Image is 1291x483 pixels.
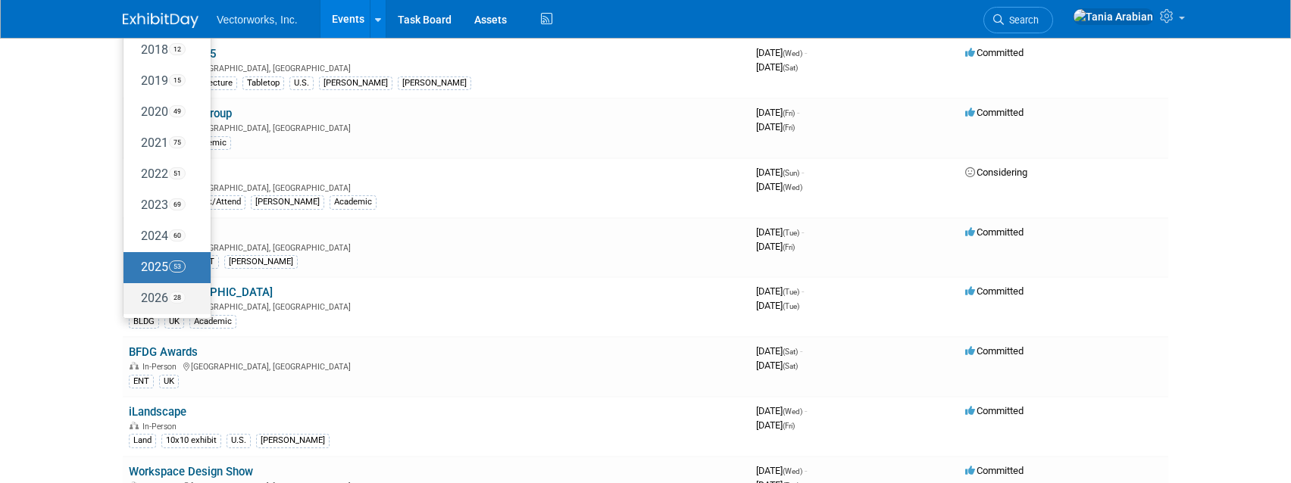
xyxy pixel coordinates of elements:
label: 2025 [131,255,195,280]
span: (Fri) [783,123,795,132]
a: iLandscape [129,405,186,419]
span: 15 [169,74,186,86]
span: 53 [169,260,186,273]
span: - [805,465,807,476]
span: - [802,226,804,238]
span: 69 [169,198,186,210]
div: UK [164,315,184,329]
span: 12 [169,43,186,55]
span: (Fri) [783,422,795,430]
span: Committed [965,107,1024,118]
img: ExhibitDay [123,13,198,28]
span: (Tue) [783,302,799,310]
span: (Wed) [783,407,802,416]
a: BFDG Awards [129,345,198,359]
div: [PERSON_NAME] [224,255,298,269]
span: 49 [169,105,186,117]
span: [DATE] [756,181,802,192]
a: Workspace Design Show [129,465,253,478]
div: Tabletop [242,76,284,90]
a: Search [983,7,1053,33]
span: Search [1004,14,1039,26]
span: - [805,405,807,416]
label: 2018 [131,38,195,63]
span: [DATE] [756,345,802,357]
span: In-Person [142,362,181,372]
span: 60 [169,229,186,241]
span: - [800,345,802,357]
span: [DATE] [756,241,795,252]
div: UK [159,375,179,388]
span: - [802,285,804,297]
span: In-Person [142,422,181,432]
span: (Fri) [783,109,795,117]
span: Committed [965,405,1024,416]
div: [GEOGRAPHIC_DATA], [GEOGRAPHIC_DATA] [129,61,744,73]
span: (Fri) [783,243,795,251]
div: Walk/Attend [189,195,245,209]
div: [GEOGRAPHIC_DATA], [GEOGRAPHIC_DATA] [129,241,744,253]
div: [GEOGRAPHIC_DATA], [GEOGRAPHIC_DATA] [129,360,744,372]
span: - [797,107,799,118]
span: (Wed) [783,467,802,475]
div: Academic [189,315,236,329]
span: [DATE] [756,61,798,73]
span: - [805,47,807,58]
span: [DATE] [756,285,804,297]
div: 10x10 exhibit [161,434,221,447]
label: 2019 [131,69,195,94]
span: (Tue) [783,229,799,237]
label: 2022 [131,162,195,187]
span: [DATE] [756,47,807,58]
span: 28 [169,291,186,304]
img: Tania Arabian [1073,8,1154,25]
span: Vectorworks, Inc. [217,14,298,26]
span: [DATE] [756,360,798,371]
div: U.S. [227,434,251,447]
div: [GEOGRAPHIC_DATA], [GEOGRAPHIC_DATA] [129,300,744,312]
span: (Sat) [783,362,798,370]
span: (Wed) [783,183,802,192]
span: Committed [965,285,1024,297]
span: [DATE] [756,419,795,431]
div: ENT [129,375,154,388]
div: Academic [330,195,377,209]
span: Considering [965,167,1027,178]
span: (Sat) [783,64,798,72]
label: 2026 [131,286,195,311]
span: (Tue) [783,288,799,296]
span: Committed [965,465,1024,476]
span: [DATE] [756,405,807,416]
label: 2024 [131,224,195,249]
span: 75 [169,136,186,148]
span: [DATE] [756,167,804,178]
span: Committed [965,47,1024,58]
div: [PERSON_NAME] [251,195,324,209]
label: 2020 [131,100,195,125]
div: [GEOGRAPHIC_DATA], [GEOGRAPHIC_DATA] [129,181,744,193]
span: (Sat) [783,347,798,356]
span: [DATE] [756,300,799,311]
span: [DATE] [756,465,807,476]
span: 51 [169,167,186,179]
span: [DATE] [756,121,795,132]
img: In-Person Event [130,422,139,429]
span: [DATE] [756,107,799,118]
div: Land [129,434,156,447]
div: BLDG [129,315,159,329]
span: Committed [965,345,1024,357]
label: 2021 [131,131,195,156]
img: In-Person Event [130,362,139,369]
div: [PERSON_NAME] [319,76,392,90]
div: [PERSON_NAME] [256,434,330,447]
span: Committed [965,226,1024,238]
div: [GEOGRAPHIC_DATA], [GEOGRAPHIC_DATA] [129,121,744,133]
span: [DATE] [756,226,804,238]
span: - [802,167,804,178]
div: U.S. [289,76,314,90]
label: 2023 [131,193,195,218]
span: (Sun) [783,169,799,177]
div: [PERSON_NAME] [398,76,471,90]
span: (Wed) [783,49,802,58]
